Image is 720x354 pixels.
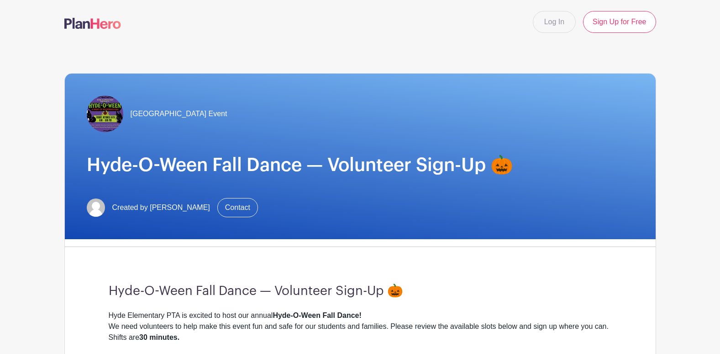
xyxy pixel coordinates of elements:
[87,96,123,132] img: Facebook%20Event%20Banner.jpg
[533,11,576,33] a: Log In
[273,311,361,319] strong: Hyde-O-Ween Fall Dance!
[583,11,656,33] a: Sign Up for Free
[109,310,612,354] div: Hyde Elementary PTA is excited to host our annual We need volunteers to help make this event fun ...
[64,18,121,29] img: logo-507f7623f17ff9eddc593b1ce0a138ce2505c220e1c5a4e2b4648c50719b7d32.svg
[109,284,612,299] h3: Hyde-O-Ween Fall Dance — Volunteer Sign-Up 🎃
[217,198,258,217] a: Contact
[131,108,227,119] span: [GEOGRAPHIC_DATA] Event
[112,202,210,213] span: Created by [PERSON_NAME]
[139,333,179,341] strong: 30 minutes.
[87,154,634,176] h1: Hyde-O-Ween Fall Dance — Volunteer Sign-Up 🎃
[87,198,105,217] img: default-ce2991bfa6775e67f084385cd625a349d9dcbb7a52a09fb2fda1e96e2d18dcdb.png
